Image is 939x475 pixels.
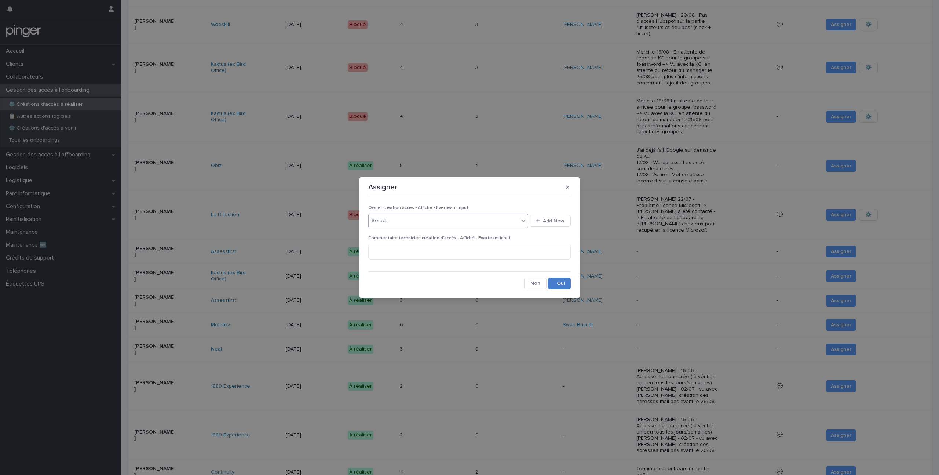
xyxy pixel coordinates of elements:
[372,217,390,225] div: Select...
[530,215,571,227] button: Add New
[368,183,397,192] p: Assigner
[543,218,565,224] span: Add New
[368,206,468,210] span: Owner création accès - Affiché - Everteam input
[368,236,511,240] span: Commentaire technicien création d'accès - Affiché - Everteam input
